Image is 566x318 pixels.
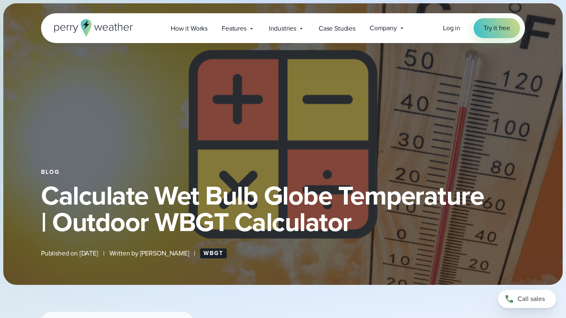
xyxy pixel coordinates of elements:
[164,20,215,37] a: How it Works
[109,248,189,258] span: Written by [PERSON_NAME]
[269,24,296,34] span: Industries
[518,294,545,304] span: Call sales
[443,23,460,33] a: Log in
[484,23,510,33] span: Try it free
[41,169,525,176] div: Blog
[498,290,556,308] a: Call sales
[200,248,227,258] a: WBGT
[319,24,356,34] span: Case Studies
[41,182,525,235] h1: Calculate Wet Bulb Globe Temperature | Outdoor WBGT Calculator
[222,24,247,34] span: Features
[370,23,397,33] span: Company
[474,18,520,38] a: Try it free
[194,248,195,258] span: |
[41,248,98,258] span: Published on [DATE]
[103,248,104,258] span: |
[171,24,208,34] span: How it Works
[312,20,363,37] a: Case Studies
